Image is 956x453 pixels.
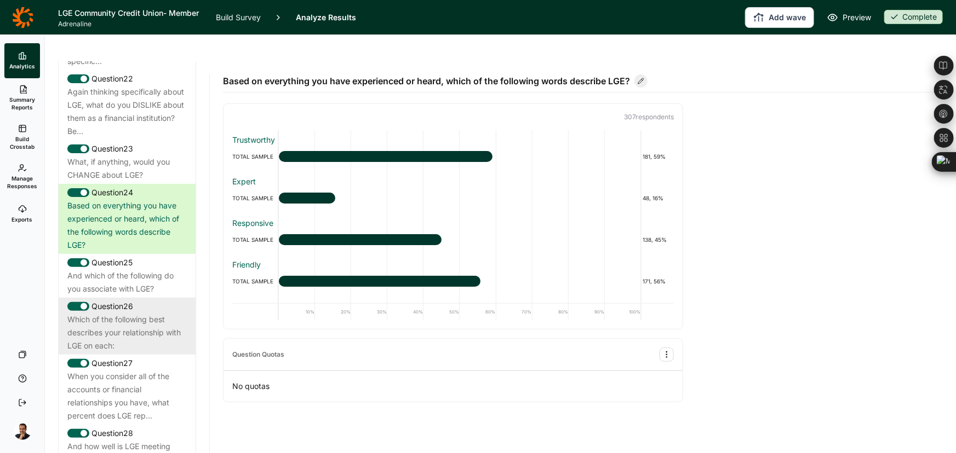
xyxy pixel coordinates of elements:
[232,113,674,121] p: 307 respondent s
[641,191,674,205] div: 48, 16%
[224,371,683,402] p: No quotas
[14,422,31,440] img: amg06m4ozjtcyqqhuw5b.png
[232,350,284,359] div: Question Quotas
[884,10,943,25] button: Complete
[67,85,187,138] div: Again thinking specifically about LGE, what do you DISLIKE about them as a financial institution?...
[58,7,203,20] h1: LGE Community Credit Union- Member
[884,10,943,24] div: Complete
[641,150,674,163] div: 181, 59%
[67,370,187,422] div: When you consider all of the accounts or financial relationships you have, what percent does LGE ...
[232,275,279,288] div: TOTAL SAMPLE
[67,313,187,352] div: Which of the following best describes your relationship with LGE on each:
[232,191,279,205] div: TOTAL SAMPLE
[232,259,674,270] div: Friendly
[641,275,674,288] div: 171, 56%
[67,155,187,182] div: What, if anything, would you CHANGE about LGE?
[423,304,460,320] div: 50%
[460,304,496,320] div: 60%
[67,300,187,313] div: Question 26
[67,269,187,295] div: And which of the following do you associate with LGE?
[4,196,40,231] a: Exports
[279,304,315,320] div: 10%
[232,301,674,312] div: Humble
[569,304,605,320] div: 90%
[351,304,387,320] div: 30%
[232,135,674,146] div: Trustworthy
[641,233,674,246] div: 138, 45%
[9,135,36,150] span: Build Crosstab
[9,62,35,70] span: Analytics
[67,72,187,85] div: Question 22
[58,20,203,28] span: Adrenaline
[843,11,871,24] span: Preview
[232,176,674,187] div: Expert
[223,74,630,88] span: Based on everything you have experienced or heard, which of the following words describe LGE?
[67,142,187,155] div: Question 23
[9,96,36,111] span: Summary Reports
[745,7,814,28] button: Add wave
[605,304,641,320] div: 100%
[12,216,33,223] span: Exports
[4,157,40,196] a: Manage Responses
[232,218,674,229] div: Responsive
[67,427,187,440] div: Question 28
[67,199,187,252] div: Based on everything you have experienced or heard, which of the following words describe LGE?
[496,304,533,320] div: 70%
[67,357,187,370] div: Question 27
[7,175,37,190] span: Manage Responses
[4,78,40,118] a: Summary Reports
[315,304,351,320] div: 20%
[67,256,187,269] div: Question 25
[533,304,569,320] div: 80%
[232,150,279,163] div: TOTAL SAMPLE
[232,233,279,246] div: TOTAL SAMPLE
[387,304,423,320] div: 40%
[4,43,40,78] a: Analytics
[660,347,674,362] button: Quota Options
[827,11,871,24] a: Preview
[4,118,40,157] a: Build Crosstab
[67,186,187,199] div: Question 24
